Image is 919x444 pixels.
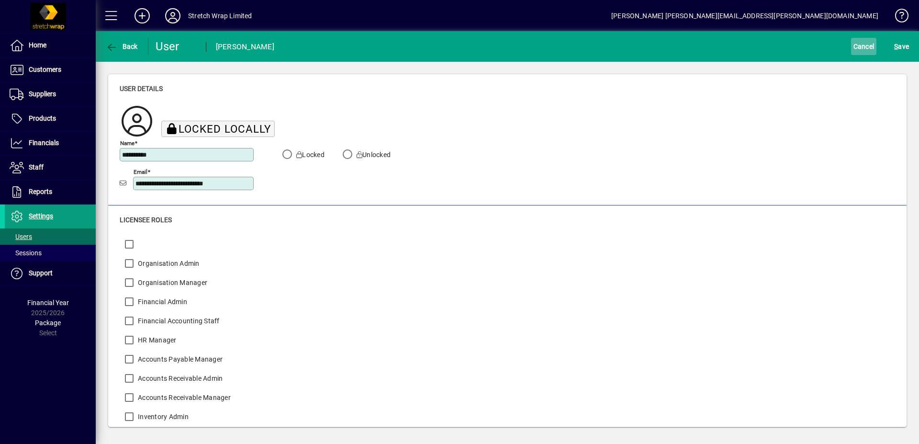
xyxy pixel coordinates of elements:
[29,139,59,147] span: Financials
[136,316,220,326] label: Financial Accounting Staff
[888,2,907,33] a: Knowledge Base
[29,90,56,98] span: Suppliers
[294,150,325,159] label: Locked
[894,43,898,50] span: S
[188,8,252,23] div: Stretch Wrap Limited
[136,278,207,287] label: Organisation Manager
[10,249,42,257] span: Sessions
[355,150,391,159] label: Unlocked
[894,39,909,54] span: ave
[136,374,223,383] label: Accounts Receivable Admin
[27,299,69,307] span: Financial Year
[96,38,148,55] app-page-header-button: Back
[892,38,911,55] button: Save
[120,216,172,224] span: Licensee roles
[134,168,147,175] mat-label: Email
[216,39,274,55] div: [PERSON_NAME]
[29,269,53,277] span: Support
[611,8,878,23] div: [PERSON_NAME] [PERSON_NAME][EMAIL_ADDRESS][PERSON_NAME][DOMAIN_NAME]
[103,38,140,55] button: Back
[29,188,52,195] span: Reports
[5,131,96,155] a: Financials
[29,212,53,220] span: Settings
[29,114,56,122] span: Products
[5,34,96,57] a: Home
[853,39,874,54] span: Cancel
[136,335,177,345] label: HR Manager
[29,41,46,49] span: Home
[10,233,32,240] span: Users
[5,156,96,180] a: Staff
[35,319,61,327] span: Package
[5,180,96,204] a: Reports
[29,163,44,171] span: Staff
[136,412,189,421] label: Inventory Admin
[179,123,271,135] span: Locked locally
[136,297,187,307] label: Financial Admin
[5,245,96,261] a: Sessions
[136,259,200,268] label: Organisation Admin
[5,107,96,131] a: Products
[120,139,134,146] mat-label: Name
[120,85,163,92] span: User details
[156,39,196,54] div: User
[5,58,96,82] a: Customers
[5,228,96,245] a: Users
[29,66,61,73] span: Customers
[136,354,223,364] label: Accounts Payable Manager
[127,7,157,24] button: Add
[106,43,138,50] span: Back
[136,393,231,402] label: Accounts Receivable Manager
[5,82,96,106] a: Suppliers
[5,262,96,285] a: Support
[851,38,877,55] button: Cancel
[157,7,188,24] button: Profile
